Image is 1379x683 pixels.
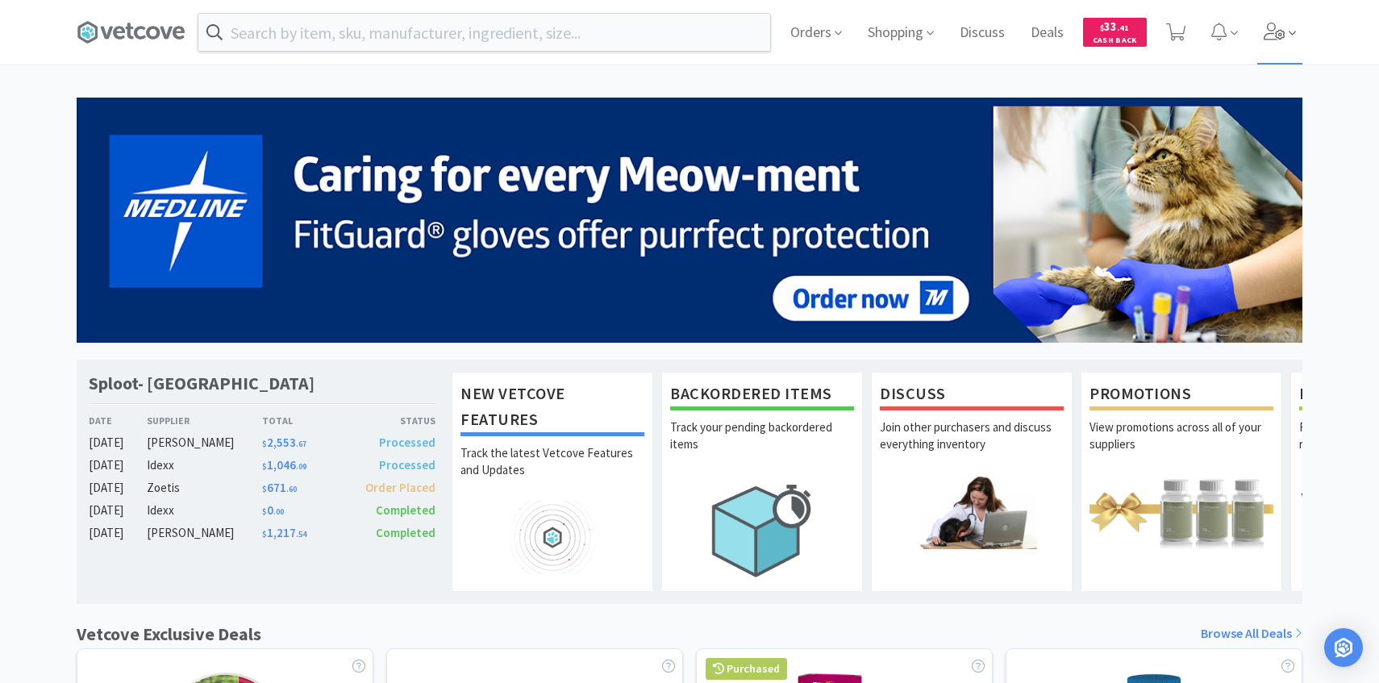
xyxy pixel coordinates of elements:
[273,506,284,517] span: . 00
[1089,381,1273,410] h1: Promotions
[1100,23,1104,33] span: $
[1324,628,1363,667] div: Open Intercom Messenger
[262,439,267,449] span: $
[452,372,653,591] a: New Vetcove FeaturesTrack the latest Vetcove Features and Updates
[147,433,262,452] div: [PERSON_NAME]
[379,435,435,450] span: Processed
[1201,623,1302,644] a: Browse All Deals
[1100,19,1129,34] span: 33
[661,372,863,591] a: Backordered ItemsTrack your pending backordered items
[460,381,644,436] h1: New Vetcove Features
[198,14,770,51] input: Search by item, sku, manufacturer, ingredient, size...
[376,502,435,518] span: Completed
[1083,10,1147,54] a: $33.41Cash Back
[147,523,262,543] div: [PERSON_NAME]
[262,457,306,473] span: 1,046
[953,26,1011,40] a: Discuss
[880,475,1064,548] img: hero_discuss.png
[262,480,297,495] span: 671
[89,501,147,520] div: [DATE]
[1117,23,1129,33] span: . 41
[89,456,147,475] div: [DATE]
[147,501,262,520] div: Idexx
[262,484,267,494] span: $
[89,523,147,543] div: [DATE]
[670,419,854,475] p: Track your pending backordered items
[262,529,267,539] span: $
[77,620,261,648] h1: Vetcove Exclusive Deals
[89,478,435,498] a: [DATE]Zoetis$671.60Order Placed
[1081,372,1282,591] a: PromotionsView promotions across all of your suppliers
[670,475,854,585] img: hero_backorders.png
[89,372,315,395] h1: Sploot- [GEOGRAPHIC_DATA]
[77,98,1302,343] img: 5b85490d2c9a43ef9873369d65f5cc4c_481.png
[871,372,1073,591] a: DiscussJoin other purchasers and discuss everything inventory
[89,433,435,452] a: [DATE][PERSON_NAME]$2,553.67Processed
[89,456,435,475] a: [DATE]Idexx$1,046.09Processed
[262,413,349,428] div: Total
[89,433,147,452] div: [DATE]
[348,413,435,428] div: Status
[376,525,435,540] span: Completed
[89,523,435,543] a: [DATE][PERSON_NAME]$1,217.54Completed
[365,480,435,495] span: Order Placed
[880,381,1064,410] h1: Discuss
[460,501,644,574] img: hero_feature_roadmap.png
[89,478,147,498] div: [DATE]
[670,381,854,410] h1: Backordered Items
[262,502,284,518] span: 0
[880,419,1064,475] p: Join other purchasers and discuss everything inventory
[89,413,147,428] div: Date
[286,484,297,494] span: . 60
[147,478,262,498] div: Zoetis
[1089,475,1273,548] img: hero_promotions.png
[1093,36,1137,47] span: Cash Back
[296,461,306,472] span: . 09
[262,461,267,472] span: $
[296,439,306,449] span: . 67
[262,506,267,517] span: $
[89,501,435,520] a: [DATE]Idexx$0.00Completed
[379,457,435,473] span: Processed
[262,435,306,450] span: 2,553
[147,413,262,428] div: Supplier
[147,456,262,475] div: Idexx
[296,529,306,539] span: . 54
[262,525,306,540] span: 1,217
[460,444,644,501] p: Track the latest Vetcove Features and Updates
[1089,419,1273,475] p: View promotions across all of your suppliers
[1024,26,1070,40] a: Deals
